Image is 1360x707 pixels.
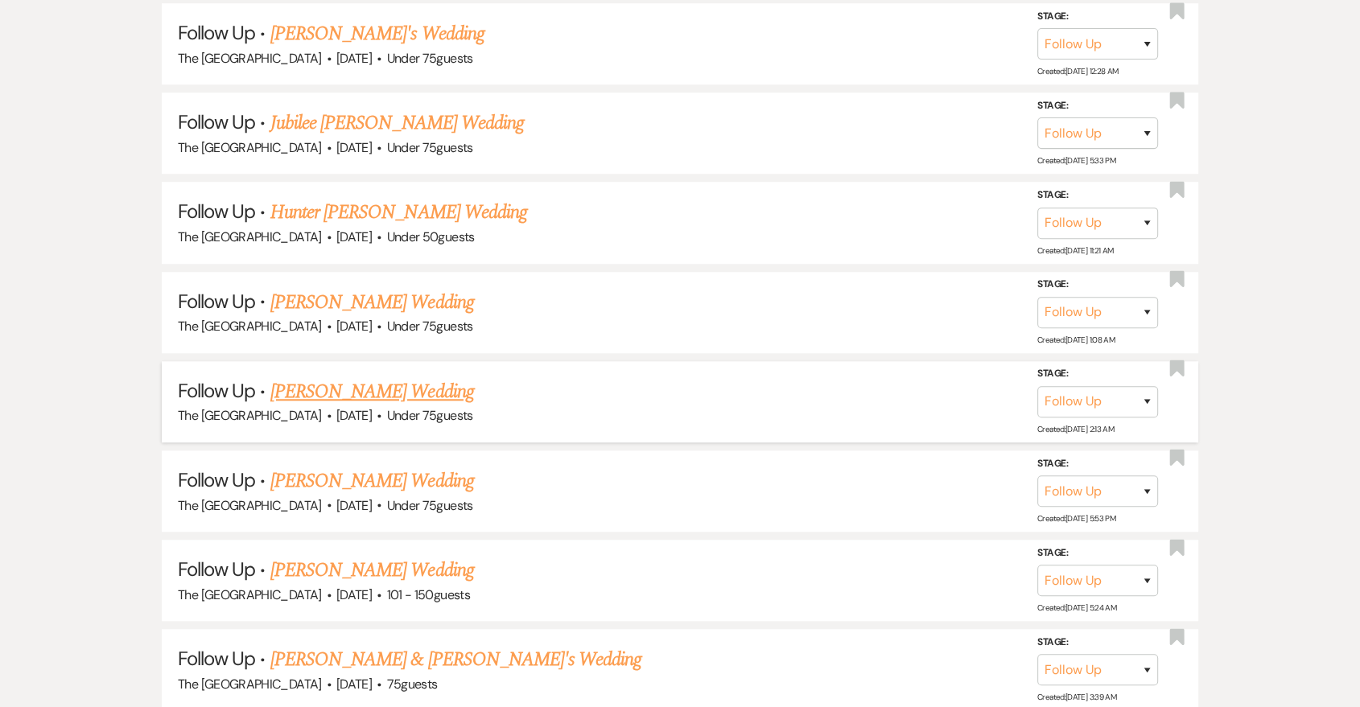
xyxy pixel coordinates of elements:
a: [PERSON_NAME]'s Wedding [270,19,484,48]
span: The [GEOGRAPHIC_DATA] [178,139,322,156]
span: Under 75 guests [387,50,473,67]
span: The [GEOGRAPHIC_DATA] [178,676,322,693]
span: Follow Up [178,467,255,492]
span: [DATE] [336,228,372,245]
span: Under 75 guests [387,139,473,156]
span: The [GEOGRAPHIC_DATA] [178,318,322,335]
span: Under 75 guests [387,318,473,335]
span: Created: [DATE] 5:24 AM [1037,602,1116,613]
span: 101 - 150 guests [387,586,470,603]
label: Stage: [1037,634,1158,652]
span: Follow Up [178,20,255,45]
span: The [GEOGRAPHIC_DATA] [178,407,322,424]
span: Created: [DATE] 3:39 AM [1037,692,1116,702]
a: [PERSON_NAME] & [PERSON_NAME]'s Wedding [270,645,642,674]
span: Under 75 guests [387,407,473,424]
span: The [GEOGRAPHIC_DATA] [178,586,322,603]
span: [DATE] [336,139,372,156]
span: The [GEOGRAPHIC_DATA] [178,228,322,245]
a: Hunter [PERSON_NAME] Wedding [270,198,527,227]
span: Created: [DATE] 2:13 AM [1037,424,1114,434]
span: [DATE] [336,407,372,424]
span: Follow Up [178,646,255,671]
span: Follow Up [178,557,255,582]
span: Created: [DATE] 5:53 PM [1037,513,1115,524]
label: Stage: [1037,7,1158,25]
a: [PERSON_NAME] Wedding [270,467,474,495]
span: Follow Up [178,199,255,224]
label: Stage: [1037,545,1158,562]
label: Stage: [1037,454,1158,472]
span: Follow Up [178,289,255,314]
span: Follow Up [178,378,255,403]
span: [DATE] [336,586,372,603]
span: Created: [DATE] 1:08 AM [1037,335,1115,345]
a: [PERSON_NAME] Wedding [270,556,474,585]
a: Jubilee [PERSON_NAME] Wedding [270,109,524,138]
span: 75 guests [387,676,438,693]
label: Stage: [1037,187,1158,204]
span: Created: [DATE] 5:33 PM [1037,155,1115,166]
span: [DATE] [336,676,372,693]
span: Under 50 guests [387,228,475,245]
span: Created: [DATE] 12:28 AM [1037,66,1118,76]
span: Follow Up [178,109,255,134]
label: Stage: [1037,276,1158,294]
span: The [GEOGRAPHIC_DATA] [178,497,322,514]
label: Stage: [1037,97,1158,115]
span: [DATE] [336,318,372,335]
span: Under 75 guests [387,497,473,514]
span: [DATE] [336,497,372,514]
span: Created: [DATE] 11:21 AM [1037,245,1113,255]
a: [PERSON_NAME] Wedding [270,288,474,317]
span: The [GEOGRAPHIC_DATA] [178,50,322,67]
label: Stage: [1037,365,1158,383]
span: [DATE] [336,50,372,67]
a: [PERSON_NAME] Wedding [270,377,474,406]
